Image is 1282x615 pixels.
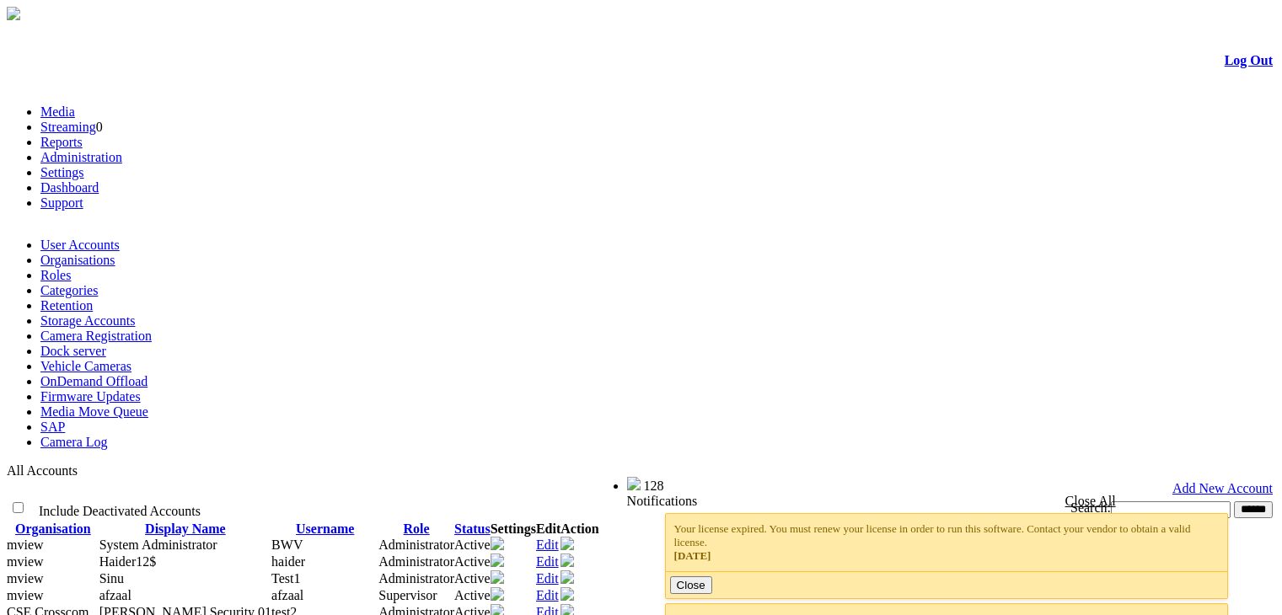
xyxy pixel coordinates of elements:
[40,389,141,404] a: Firmware Updates
[40,150,122,164] a: Administration
[40,283,98,297] a: Categories
[40,165,84,179] a: Settings
[379,478,593,490] span: Welcome, System Administrator (Administrator)
[40,374,148,388] a: OnDemand Offload
[40,238,120,252] a: User Accounts
[1225,53,1273,67] a: Log Out
[39,504,201,518] span: Include Deactivated Accounts
[40,344,106,358] a: Dock server
[99,537,217,552] span: Contact Method: None
[15,521,91,536] a: Organisation
[99,571,124,586] span: Contact Method: SMS and Email
[40,298,93,313] a: Retention
[7,7,20,20] img: arrow-3.png
[99,588,131,602] span: Contact Method: SMS and Email
[40,435,108,449] a: Camera Log
[7,463,78,478] span: All Accounts
[7,571,44,586] span: mview
[40,195,83,210] a: Support
[40,329,152,343] a: Camera Registration
[627,477,641,490] img: bell25.png
[644,479,664,493] span: 128
[1065,494,1116,508] a: Close All
[674,522,1220,563] div: Your license expired. You must renew your license in order to run this software. Contact your ven...
[7,588,44,602] span: mview
[40,420,65,434] a: SAP
[40,104,75,119] a: Media
[145,521,226,536] a: Display Name
[627,494,1240,509] div: Notifications
[40,135,83,149] a: Reports
[40,268,71,282] a: Roles
[271,571,300,586] span: Test1
[40,120,96,134] a: Streaming
[670,576,712,594] button: Close
[96,120,103,134] span: 0
[40,404,148,419] a: Media Move Queue
[7,537,44,552] span: mview
[296,521,354,536] a: Username
[99,554,157,569] span: Contact Method: SMS and Email
[40,180,99,195] a: Dashboard
[271,537,303,552] span: BWV
[271,588,303,602] span: afzaal
[40,359,131,373] a: Vehicle Cameras
[7,554,44,569] span: mview
[40,253,115,267] a: Organisations
[674,549,711,562] span: [DATE]
[40,313,135,328] a: Storage Accounts
[271,554,305,569] span: haider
